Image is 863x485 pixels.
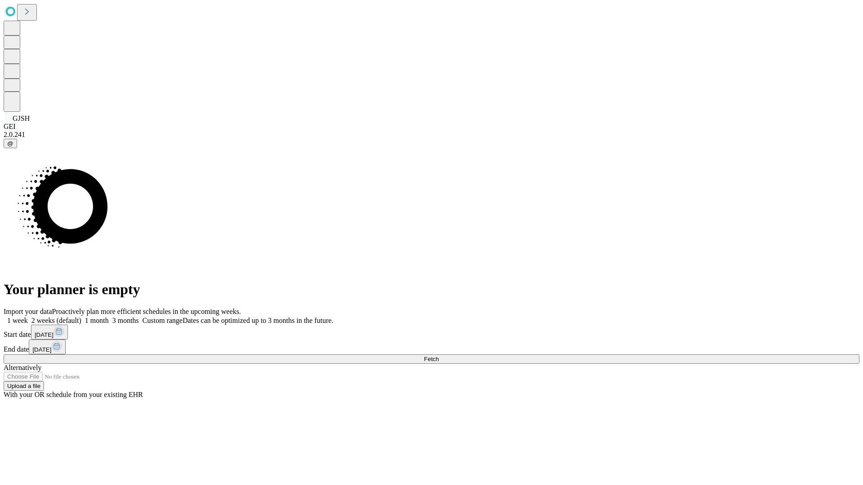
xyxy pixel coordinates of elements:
button: [DATE] [31,325,68,339]
span: [DATE] [32,346,51,353]
button: Fetch [4,354,859,364]
span: With your OR schedule from your existing EHR [4,391,143,398]
button: @ [4,139,17,148]
button: [DATE] [29,339,66,354]
span: 3 months [112,317,139,324]
span: Import your data [4,308,52,315]
div: 2.0.241 [4,131,859,139]
span: 2 weeks (default) [31,317,81,324]
span: @ [7,140,13,147]
span: 1 week [7,317,28,324]
div: End date [4,339,859,354]
span: Custom range [142,317,182,324]
div: GEI [4,123,859,131]
span: 1 month [85,317,109,324]
div: Start date [4,325,859,339]
span: Alternatively [4,364,41,371]
span: GJSH [13,115,30,122]
span: Dates can be optimized up to 3 months in the future. [182,317,333,324]
button: Upload a file [4,381,44,391]
span: Fetch [424,356,439,362]
h1: Your planner is empty [4,281,859,298]
span: [DATE] [35,331,53,338]
span: Proactively plan more efficient schedules in the upcoming weeks. [52,308,241,315]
